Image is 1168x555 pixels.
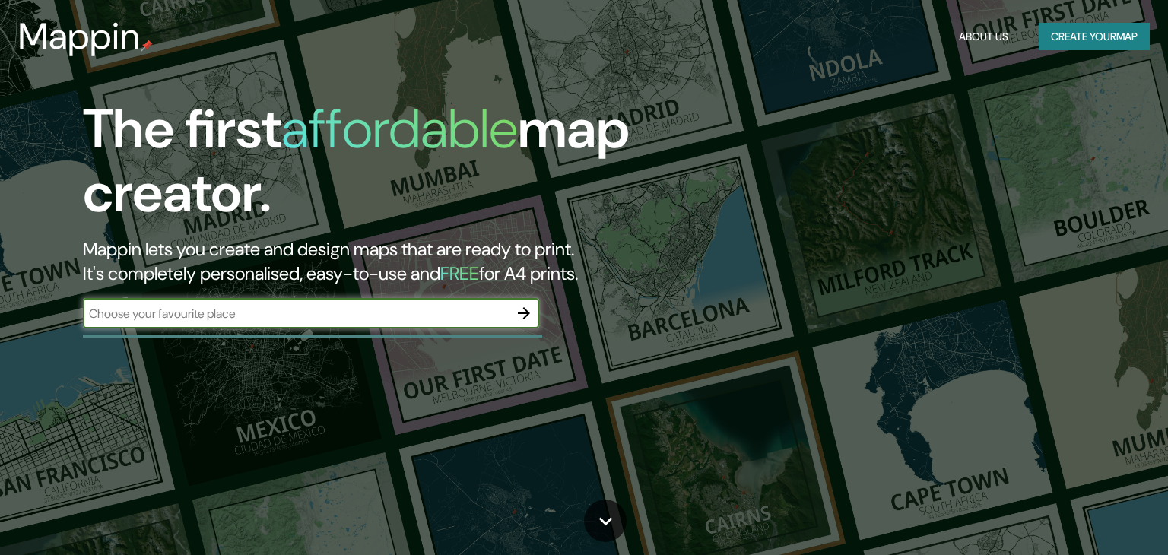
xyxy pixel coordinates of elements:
[141,40,153,52] img: mappin-pin
[18,15,141,58] h3: Mappin
[953,23,1014,51] button: About Us
[281,94,518,164] h1: affordable
[83,97,667,237] h1: The first map creator.
[440,262,479,285] h5: FREE
[83,305,509,322] input: Choose your favourite place
[1039,23,1150,51] button: Create yourmap
[83,237,667,286] h2: Mappin lets you create and design maps that are ready to print. It's completely personalised, eas...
